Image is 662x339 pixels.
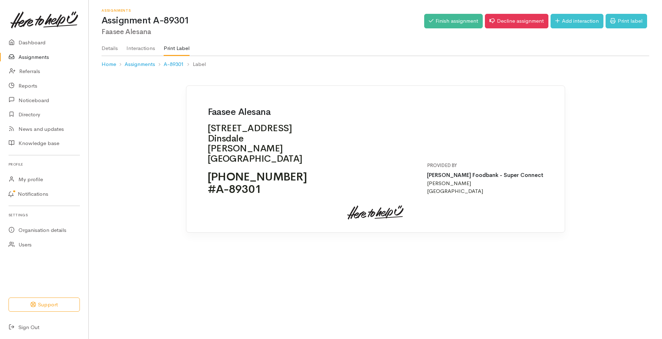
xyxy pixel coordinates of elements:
img: heretohelpu.svg [347,205,404,219]
a: Print label [606,14,647,28]
h1: Assignment A-89301 [102,16,424,26]
strong: [PERSON_NAME] Foodbank - Super Connect [427,172,543,178]
h2: Faasee Alesana [102,28,424,36]
a: Home [102,60,116,68]
p: [PERSON_NAME] [GEOGRAPHIC_DATA] [427,171,543,195]
h6: Assignments [102,9,424,12]
p: [PHONE_NUMBER] #A-89301 [208,171,307,195]
a: Finish assignment [424,14,483,28]
nav: breadcrumb [102,56,649,73]
h5: Provided by [427,163,543,168]
h6: Profile [9,160,80,169]
button: Support [9,298,80,312]
a: Details [102,36,118,56]
a: Print Label [164,36,190,56]
a: Interactions [126,36,155,56]
h1: Faasee Alesana [208,107,307,117]
p: [STREET_ADDRESS] Dinsdale [PERSON_NAME] [GEOGRAPHIC_DATA] [208,123,307,164]
h6: Settings [9,210,80,220]
a: A-89301 [164,60,184,68]
a: Decline assignment [485,14,548,28]
a: Add interaction [551,14,603,28]
a: Assignments [125,60,155,68]
li: Label [184,60,206,68]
